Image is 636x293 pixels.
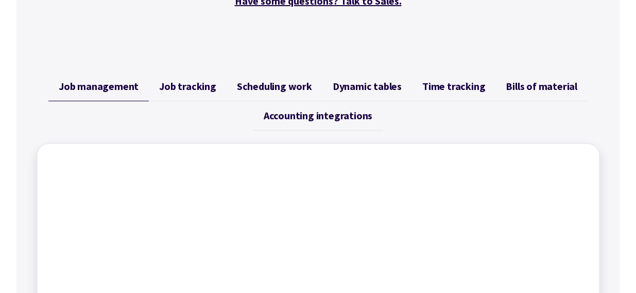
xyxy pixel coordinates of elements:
[333,80,402,93] span: Dynamic tables
[159,80,216,93] span: Job tracking
[264,109,372,122] span: Accounting integrations
[465,182,636,293] iframe: Chat Widget
[237,80,312,93] span: Scheduling work
[59,80,139,93] span: Job management
[422,80,485,93] span: Time tracking
[506,80,577,93] span: Bills of material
